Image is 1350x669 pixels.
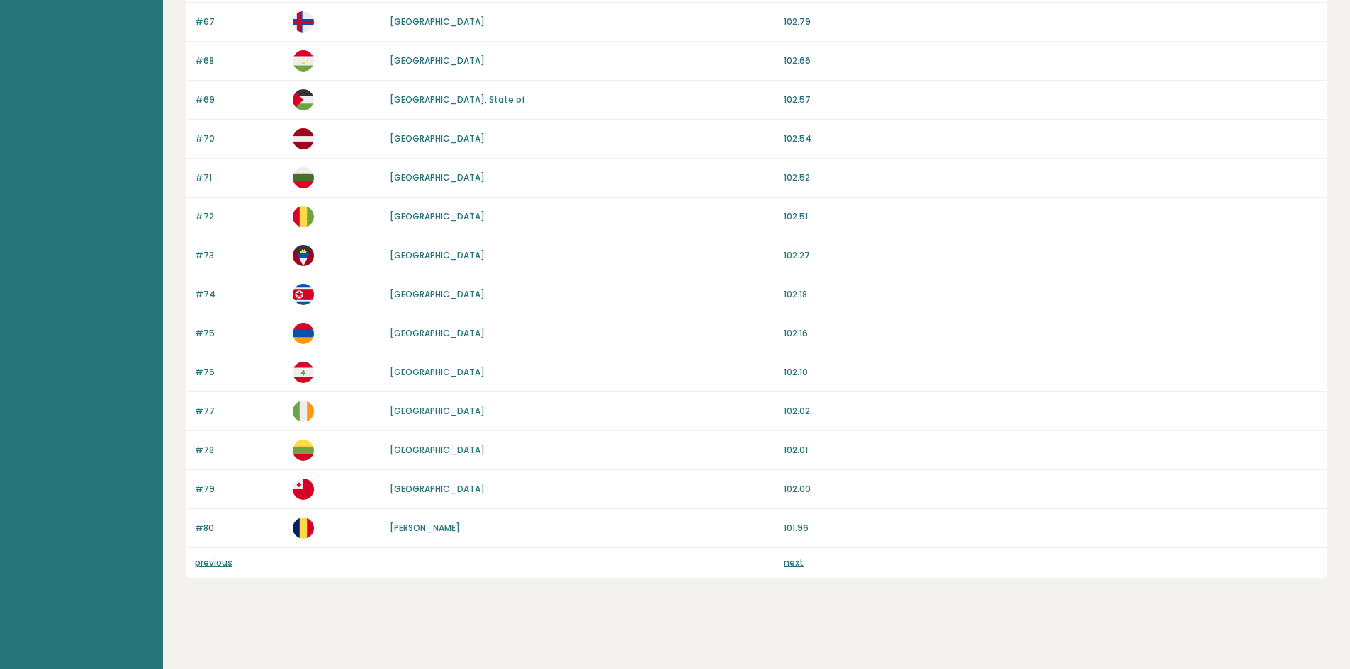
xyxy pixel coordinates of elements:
[195,556,232,568] a: previous
[390,93,525,105] a: [GEOGRAPHIC_DATA], State of
[195,444,284,457] p: #78
[784,556,804,568] a: next
[293,206,314,227] img: gn.svg
[195,483,284,496] p: #79
[293,362,314,383] img: lb.svg
[195,93,284,106] p: #69
[390,288,485,300] a: [GEOGRAPHIC_DATA]
[293,518,314,539] img: td.svg
[195,16,284,28] p: #67
[195,405,284,418] p: #77
[293,89,314,110] img: ps.svg
[390,327,485,339] a: [GEOGRAPHIC_DATA]
[195,288,284,301] p: #74
[293,128,314,149] img: lv.svg
[293,11,314,33] img: fo.svg
[195,55,284,67] p: #68
[390,171,485,183] a: [GEOGRAPHIC_DATA]
[784,249,1318,262] p: 102.27
[293,440,314,461] img: lt.svg
[195,327,284,340] p: #75
[390,249,485,261] a: [GEOGRAPHIC_DATA]
[784,210,1318,223] p: 102.51
[195,132,284,145] p: #70
[390,366,485,378] a: [GEOGRAPHIC_DATA]
[293,245,314,266] img: ag.svg
[195,210,284,223] p: #72
[390,483,485,495] a: [GEOGRAPHIC_DATA]
[293,479,314,500] img: to.svg
[784,93,1318,106] p: 102.57
[784,366,1318,379] p: 102.10
[195,249,284,262] p: #73
[390,444,485,456] a: [GEOGRAPHIC_DATA]
[390,522,460,534] a: [PERSON_NAME]
[784,55,1318,67] p: 102.66
[784,405,1318,418] p: 102.02
[390,210,485,222] a: [GEOGRAPHIC_DATA]
[784,132,1318,145] p: 102.54
[784,288,1318,301] p: 102.18
[195,171,284,184] p: #71
[293,284,314,305] img: kp.svg
[195,522,284,534] p: #80
[784,444,1318,457] p: 102.01
[293,167,314,188] img: bg.svg
[784,16,1318,28] p: 102.79
[390,405,485,417] a: [GEOGRAPHIC_DATA]
[784,327,1318,340] p: 102.16
[195,366,284,379] p: #76
[784,522,1318,534] p: 101.96
[390,55,485,67] a: [GEOGRAPHIC_DATA]
[293,50,314,72] img: tj.svg
[293,401,314,422] img: ie.svg
[784,483,1318,496] p: 102.00
[390,16,485,28] a: [GEOGRAPHIC_DATA]
[293,323,314,344] img: am.svg
[784,171,1318,184] p: 102.52
[390,132,485,144] a: [GEOGRAPHIC_DATA]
